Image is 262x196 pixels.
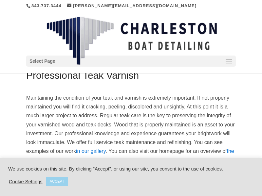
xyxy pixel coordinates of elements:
[67,3,196,8] a: [PERSON_NAME][EMAIL_ADDRESS][DOMAIN_NAME]
[46,177,68,186] a: ACCEPT
[26,71,236,84] h1: Professional Teak Varnish
[8,166,254,172] div: We use cookies on this site. By clicking "Accept", or using our site, you consent to the use of c...
[47,16,217,65] img: Charleston Boat Detailing
[29,57,55,65] span: Select Page
[26,148,234,163] a: the other services we offer
[76,148,105,154] a: in our gallery
[26,93,236,165] p: Maintaining the condition of your teak and varnish is extremely important. If not properly mainta...
[31,3,62,8] a: 843.737.3444
[9,179,43,185] a: Cookie Settings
